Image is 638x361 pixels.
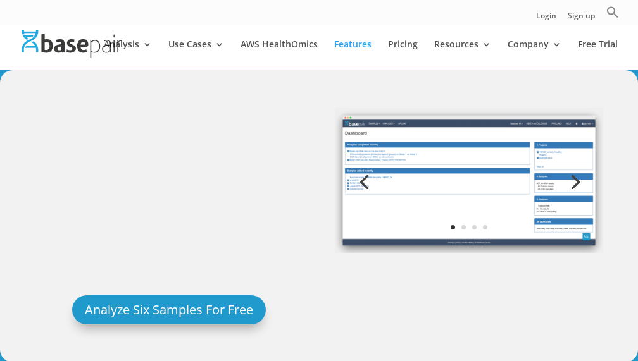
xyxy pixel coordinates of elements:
img: screely-1570826147681.png [335,108,603,253]
a: Analyze Six Samples For Free [72,295,266,324]
a: 4 [483,225,487,229]
a: Analysis [104,40,152,70]
a: Free Trial [578,40,618,70]
a: Resources [434,40,491,70]
a: Search Icon Link [606,6,619,25]
a: Use Cases [168,40,224,70]
a: 1 [451,225,455,229]
a: 2 [461,225,466,229]
a: Company [508,40,561,70]
a: Pricing [388,40,418,70]
a: AWS HealthOmics [241,40,318,70]
a: Sign up [568,12,595,25]
a: Features [334,40,372,70]
img: Basepair [22,30,122,58]
a: Login [536,12,556,25]
a: 3 [472,225,477,229]
svg: Search [606,6,619,18]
